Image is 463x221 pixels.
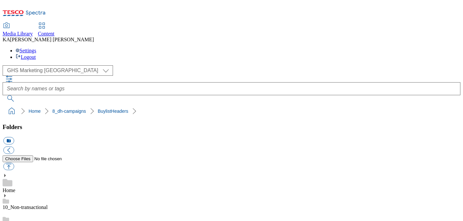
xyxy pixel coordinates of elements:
a: Logout [16,54,36,60]
span: KA [3,37,10,42]
span: [PERSON_NAME] [PERSON_NAME] [10,37,94,42]
input: Search by names or tags [3,82,460,95]
a: home [6,106,17,116]
a: Settings [16,48,36,53]
a: Media Library [3,23,33,37]
a: 8_dh-campaigns [52,109,86,114]
nav: breadcrumb [3,105,460,117]
a: 10_Non-transactional [3,204,48,210]
a: BuylistHeaders [98,109,128,114]
h3: Folders [3,123,460,131]
a: Home [3,188,15,193]
span: Content [38,31,55,36]
a: Content [38,23,55,37]
span: Media Library [3,31,33,36]
a: Home [29,109,41,114]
